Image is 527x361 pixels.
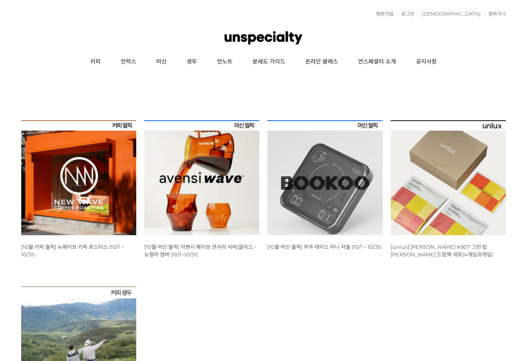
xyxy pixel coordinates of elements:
a: [DEMOGRAPHIC_DATA] [418,12,481,16]
a: [10월 머신 월픽] 아벤시 웨이브 센서리 서버/글라스 - 뉴컬러 앰버 (10/1~10/31) [144,244,256,258]
a: 커피 [80,52,111,72]
a: 장바구니 [484,12,506,16]
a: 생두 [177,52,207,72]
a: 분쇄도 가이드 [243,52,295,72]
a: 언스페셜티 소개 [348,52,406,72]
img: [10월 커피 월픽] 뉴웨이브 커피 로스터스 (10/1 ~ 10/31) [21,120,136,235]
a: 회원가입 [372,12,394,16]
a: 온라인 클래스 [295,52,348,72]
img: [unlux] 파나마 잰슨 #907 그린 팁 게이샤 워시드 드립백 세트(4개입/8개입) [391,120,506,235]
a: [10월 커피 월픽] 뉴웨이브 커피 로스터스 (10/1 ~ 10/31) [21,244,124,258]
a: 머신 [146,52,177,72]
img: [10월 머신 월픽] 아벤시 웨이브 센서리 서버/글라스 - 뉴컬러 앰버 (10/1~10/31) [144,120,259,235]
a: [10월 머신 월픽] 부쿠 테미스 미니 저울 (10/1 ~ 10/31) [267,244,381,250]
a: 로그인 [397,12,414,16]
a: 공지사항 [406,52,447,72]
a: [unlux] [PERSON_NAME] #907 그린 팁 [PERSON_NAME] 드립백 세트(4개입/8개입) [391,244,493,258]
img: [10월 머신 월픽] 부쿠 테미스 미니 저울 (10/1 ~ 10/31) [267,120,382,235]
a: 언노트 [207,52,243,72]
img: 언스페셜티 몰 [225,26,302,50]
a: 언럭스 [111,52,146,72]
